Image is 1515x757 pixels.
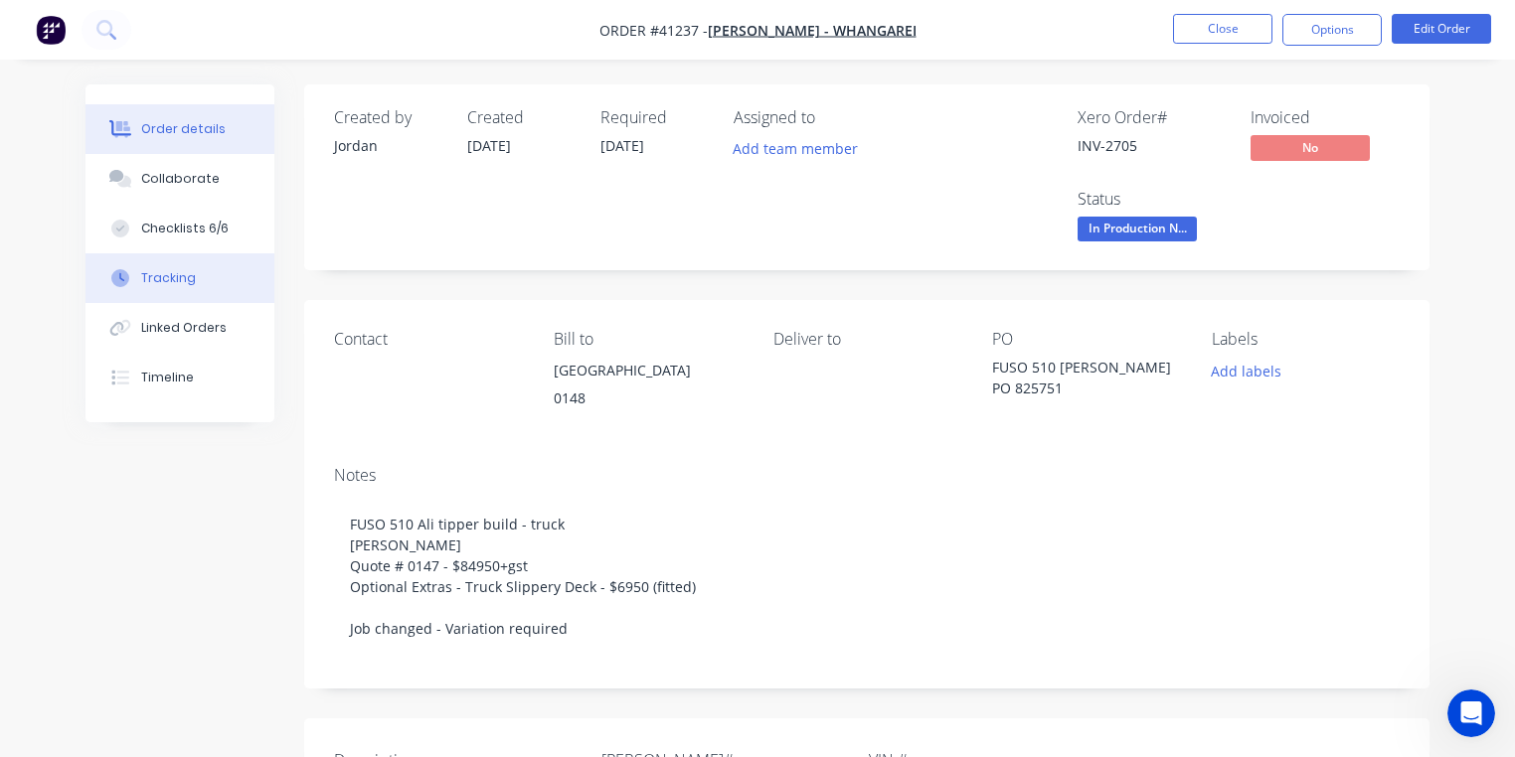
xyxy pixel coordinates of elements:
[85,204,274,253] button: Checklists 6/6
[85,154,274,204] button: Collaborate
[85,253,274,303] button: Tracking
[600,108,710,127] div: Required
[334,466,1400,485] div: Notes
[1251,108,1400,127] div: Invoiced
[141,269,196,287] div: Tracking
[85,104,274,154] button: Order details
[1078,217,1197,246] button: In Production N...
[334,494,1400,659] div: FUSO 510 Ali tipper build - truck [PERSON_NAME] Quote # 0147 - $84950+gst Optional Extras - Truck...
[1282,14,1382,46] button: Options
[1173,14,1272,44] button: Close
[467,136,511,155] span: [DATE]
[334,330,522,349] div: Contact
[85,303,274,353] button: Linked Orders
[708,21,917,40] a: [PERSON_NAME] - Whangarei
[1447,689,1495,737] iframe: Intercom live chat
[554,330,742,349] div: Bill to
[1078,190,1227,209] div: Status
[1392,14,1491,44] button: Edit Order
[141,369,194,386] div: Timeline
[1078,108,1227,127] div: Xero Order #
[599,21,708,40] span: Order #41237 -
[723,135,869,162] button: Add team member
[773,330,961,349] div: Deliver to
[1212,330,1400,349] div: Labels
[141,220,229,237] div: Checklists 6/6
[734,108,932,127] div: Assigned to
[554,357,742,384] div: [GEOGRAPHIC_DATA]
[1251,135,1370,160] span: No
[141,120,226,138] div: Order details
[1078,217,1197,241] span: In Production N...
[554,357,742,420] div: [GEOGRAPHIC_DATA]0148
[85,353,274,402] button: Timeline
[734,135,869,162] button: Add team member
[1078,135,1227,156] div: INV-2705
[554,384,742,412] div: 0148
[992,330,1180,349] div: PO
[600,136,644,155] span: [DATE]
[334,108,443,127] div: Created by
[334,135,443,156] div: Jordan
[467,108,577,127] div: Created
[141,319,227,337] div: Linked Orders
[141,170,220,188] div: Collaborate
[992,357,1180,398] div: FUSO 510 [PERSON_NAME] PO 825751
[36,15,66,45] img: Factory
[1201,357,1292,383] button: Add labels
